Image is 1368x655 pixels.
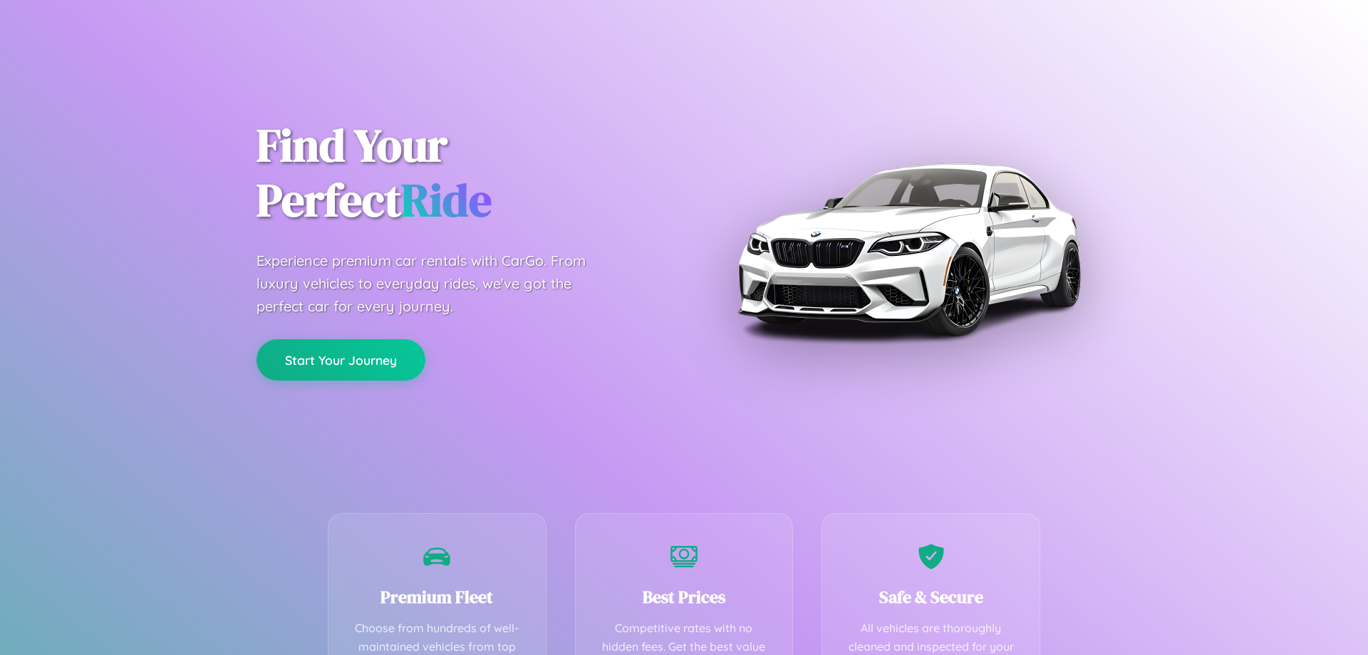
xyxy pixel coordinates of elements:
[256,249,613,318] p: Experience premium car rentals with CarGo. From luxury vehicles to everyday rides, we've got the ...
[256,339,425,381] button: Start Your Journey
[256,118,663,228] h1: Find Your Perfect
[844,585,1018,609] h3: Safe & Secure
[597,585,772,609] h3: Best Prices
[350,585,524,609] h3: Premium Fleet
[401,169,492,231] span: Ride
[730,71,1087,428] img: Premium BMW car rental vehicle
